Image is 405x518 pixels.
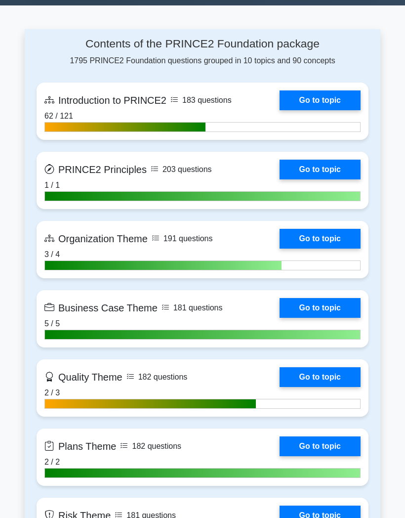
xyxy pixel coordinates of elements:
a: Go to topic [280,160,361,179]
h4: Contents of the PRINCE2 Foundation package [37,37,368,50]
div: 1795 PRINCE2 Foundation questions grouped in 10 topics and 90 concepts [37,37,368,66]
a: Go to topic [280,367,361,387]
a: Go to topic [280,229,361,249]
a: Go to topic [280,90,361,110]
a: Go to topic [280,298,361,318]
a: Go to topic [280,436,361,456]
